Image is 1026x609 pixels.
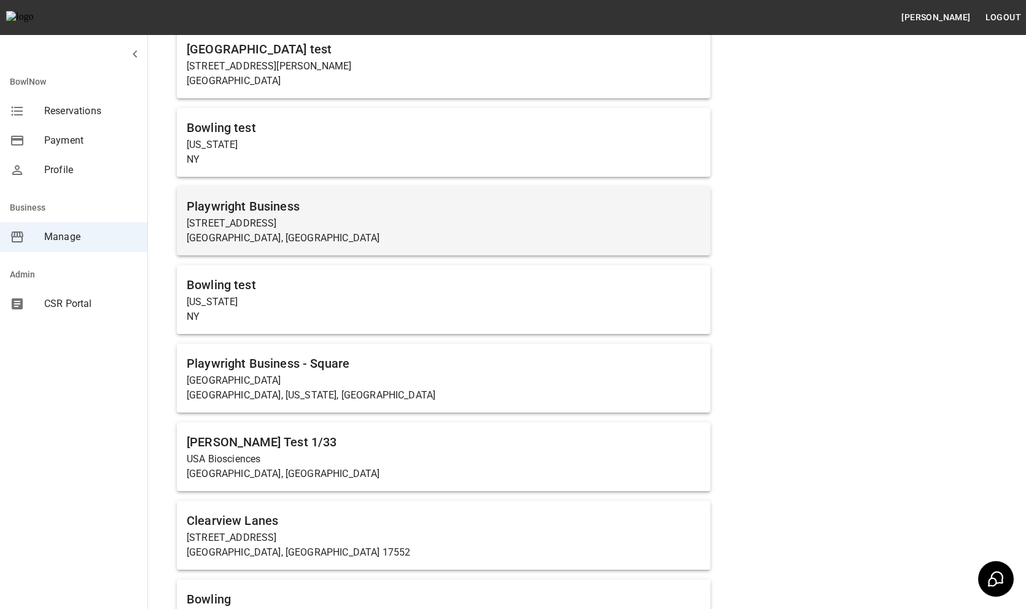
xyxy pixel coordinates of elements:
[187,432,701,452] h6: [PERSON_NAME] Test 1/33
[981,6,1026,29] button: Logout
[187,467,701,481] p: [GEOGRAPHIC_DATA], [GEOGRAPHIC_DATA]
[187,309,701,324] p: NY
[187,275,701,295] h6: Bowling test
[187,373,701,388] p: [GEOGRAPHIC_DATA]
[187,511,701,530] h6: Clearview Lanes
[187,74,701,88] p: [GEOGRAPHIC_DATA]
[187,118,701,138] h6: Bowling test
[44,230,138,244] span: Manage
[44,297,138,311] span: CSR Portal
[187,388,701,403] p: [GEOGRAPHIC_DATA], [US_STATE], [GEOGRAPHIC_DATA]
[187,295,701,309] p: [US_STATE]
[187,231,701,246] p: [GEOGRAPHIC_DATA], [GEOGRAPHIC_DATA]
[187,216,701,231] p: [STREET_ADDRESS]
[187,59,701,74] p: [STREET_ADDRESS][PERSON_NAME]
[187,452,701,467] p: USA Biosciences
[6,11,74,23] img: logo
[187,545,701,560] p: [GEOGRAPHIC_DATA], [GEOGRAPHIC_DATA] 17552
[44,104,138,118] span: Reservations
[187,354,701,373] h6: Playwright Business - Square
[187,39,701,59] h6: [GEOGRAPHIC_DATA] test
[896,6,975,29] button: [PERSON_NAME]
[44,163,138,177] span: Profile
[44,133,138,148] span: Payment
[187,138,701,152] p: [US_STATE]
[187,589,701,609] h6: Bowling
[187,530,701,545] p: [STREET_ADDRESS]
[187,196,701,216] h6: Playwright Business
[187,152,701,167] p: NY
